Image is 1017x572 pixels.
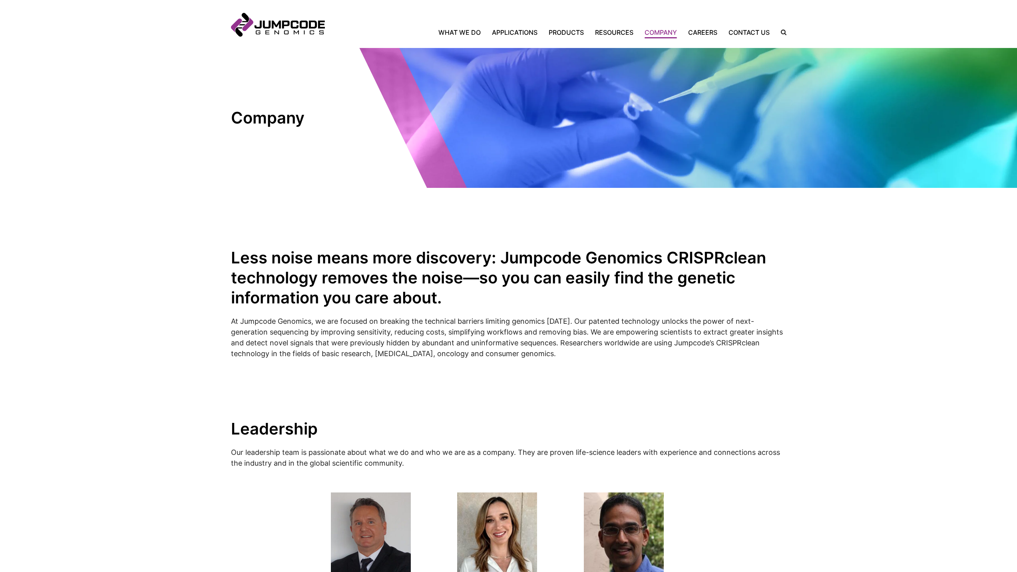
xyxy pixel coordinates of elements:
p: Our leadership team is passionate about what we do and who we are as a company. They are proven l... [231,447,786,468]
a: What We Do [438,28,486,37]
p: At Jumpcode Genomics, we are focused on breaking the technical barriers limiting genomics [DATE].... [231,316,786,359]
h2: Leadership [231,419,786,439]
a: Contact Us [723,28,775,37]
a: Applications [486,28,543,37]
h1: Company [231,108,375,128]
a: Resources [589,28,639,37]
a: Careers [683,28,723,37]
a: Company [639,28,683,37]
nav: Primary Navigation [325,28,775,37]
strong: Less noise means more discovery: Jumpcode Genomics CRISPRclean technology removes the noise—so yo... [231,248,766,307]
label: Search the site. [775,30,786,35]
a: Products [543,28,589,37]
